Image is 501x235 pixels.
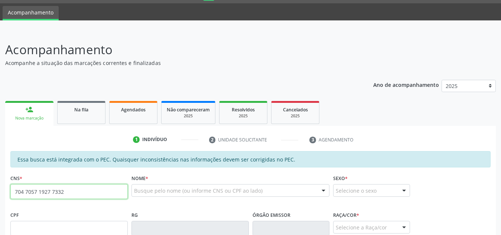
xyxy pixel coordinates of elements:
[134,187,263,195] span: Busque pelo nome (ou informe CNS ou CPF ao lado)
[232,107,255,113] span: Resolvidos
[277,113,314,119] div: 2025
[5,59,349,67] p: Acompanhe a situação das marcações correntes e finalizadas
[333,209,359,221] label: Raça/cor
[142,136,167,143] div: Indivíduo
[167,107,210,113] span: Não compareceram
[74,107,88,113] span: Na fila
[131,209,138,221] label: RG
[373,80,439,89] p: Ano de acompanhamento
[131,173,148,184] label: Nome
[3,6,59,20] a: Acompanhamento
[333,173,348,184] label: Sexo
[5,40,349,59] p: Acompanhamento
[133,136,140,143] div: 1
[25,105,33,114] div: person_add
[121,107,146,113] span: Agendados
[336,223,387,231] span: Selecione a Raça/cor
[336,187,377,195] span: Selecione o sexo
[253,209,290,221] label: Órgão emissor
[225,113,262,119] div: 2025
[283,107,308,113] span: Cancelados
[10,173,22,184] label: CNS
[10,115,48,121] div: Nova marcação
[167,113,210,119] div: 2025
[10,151,491,167] div: Essa busca está integrada com o PEC. Quaisquer inconsistências nas informações devem ser corrigid...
